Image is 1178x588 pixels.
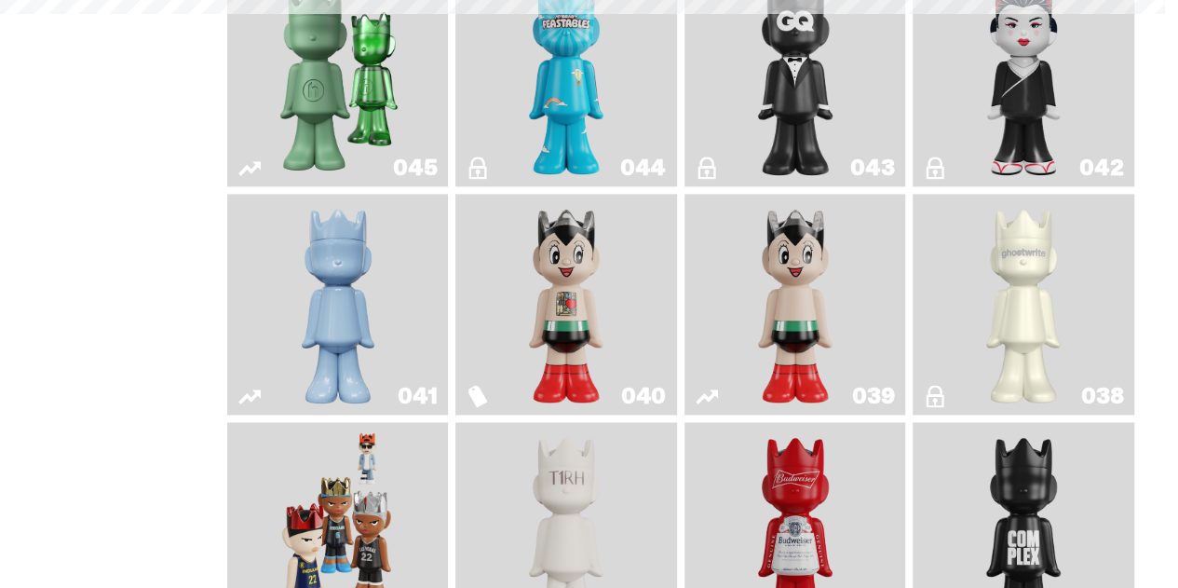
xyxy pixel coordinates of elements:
[620,157,666,179] div: 044
[398,385,437,407] div: 041
[238,201,438,408] a: Schrödinger's ghost: Winter Blue
[924,201,1123,408] a: 1A
[1081,385,1123,407] div: 038
[393,157,437,179] div: 045
[621,385,666,407] div: 040
[293,201,383,408] img: Schrödinger's ghost: Winter Blue
[467,201,666,408] a: Astro Boy (Heart)
[751,201,840,408] img: Astro Boy
[696,201,895,408] a: Astro Boy
[979,201,1068,408] img: 1A
[850,157,894,179] div: 043
[1079,157,1123,179] div: 042
[521,201,611,408] img: Astro Boy (Heart)
[852,385,894,407] div: 039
